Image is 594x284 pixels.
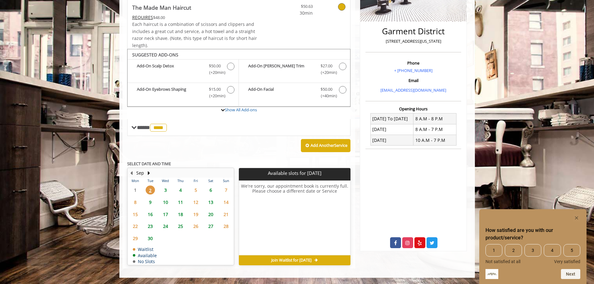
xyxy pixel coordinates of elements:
th: Sat [203,178,218,184]
span: 30 [146,234,155,243]
td: Select day13 [203,196,218,208]
td: Select day26 [188,220,203,232]
td: [DATE] [370,124,413,135]
span: 18 [176,210,185,219]
b: Add Another Service [311,142,347,148]
td: Select day11 [173,196,188,208]
h3: Opening Hours [365,107,461,111]
div: How satisfied are you with our product/service? Select an option from 1 to 5, with 1 being Not sa... [485,214,580,279]
th: Sun [218,178,234,184]
span: 9 [146,198,155,207]
label: Add-On Facial [242,86,347,101]
b: Add-On Scalp Detox [137,63,203,76]
td: Available [133,253,157,258]
td: Select day2 [143,184,158,196]
span: 13 [206,198,215,207]
span: 15 [131,210,140,219]
span: 21 [221,210,231,219]
span: 8 [131,198,140,207]
td: [DATE] [370,135,413,146]
th: Fri [188,178,203,184]
span: 17 [161,210,170,219]
span: 12 [191,198,200,207]
span: (+20min ) [317,69,336,76]
span: 19 [191,210,200,219]
span: 2 [146,185,155,195]
td: Select day18 [173,208,188,220]
span: 20 [206,210,215,219]
span: (+20min ) [205,93,224,99]
span: 24 [161,222,170,231]
span: 26 [191,222,200,231]
th: Thu [173,178,188,184]
td: 10 A.M - 7 P.M [413,135,456,146]
span: 6 [206,185,215,195]
span: 30min [276,10,313,17]
span: (+20min ) [205,69,224,76]
b: Add-On Eyebrows Shaping [137,86,203,99]
span: 11 [176,198,185,207]
th: Mon [128,178,143,184]
td: Select day8 [128,196,143,208]
div: The Made Man Haircut Add-onS [127,49,351,107]
span: 22 [131,222,140,231]
button: Next question [561,269,580,279]
button: Hide survey [573,214,580,222]
span: 10 [161,198,170,207]
td: Select day21 [218,208,234,220]
button: Sep [136,170,144,176]
td: Select day17 [158,208,173,220]
td: Select day9 [143,196,158,208]
td: Waitlist [133,247,157,252]
td: Select day27 [203,220,218,232]
td: Select day22 [128,220,143,232]
td: Select day28 [218,220,234,232]
td: Select day23 [143,220,158,232]
div: $48.00 [132,14,258,21]
td: Select day30 [143,232,158,244]
span: 23 [146,222,155,231]
h3: Phone [367,61,460,65]
td: Select day24 [158,220,173,232]
span: 16 [146,210,155,219]
td: Select day16 [143,208,158,220]
b: SELECT DATE AND TIME [127,161,171,166]
span: 5 [191,185,200,195]
span: 3 [161,185,170,195]
button: Previous Month [129,170,134,176]
td: Select day10 [158,196,173,208]
td: Select day4 [173,184,188,196]
td: [DATE] To [DATE] [370,113,413,124]
span: 5 [563,244,580,257]
th: Tue [143,178,158,184]
span: 27 [206,222,215,231]
span: 14 [221,198,231,207]
h3: Email [367,78,460,83]
p: [STREET_ADDRESS][US_STATE] [367,38,460,45]
b: Add-On [PERSON_NAME] Trim [248,63,314,76]
th: Wed [158,178,173,184]
label: Add-On Eyebrows Shaping [131,86,235,101]
p: Available slots for [DATE] [241,171,348,176]
td: Select day6 [203,184,218,196]
span: This service needs some Advance to be paid before we block your appointment [132,14,153,20]
span: $50.00 [321,86,332,93]
td: Select day12 [188,196,203,208]
span: 1 [485,244,502,257]
h2: Garment District [367,27,460,36]
span: 4 [544,244,561,257]
span: Very satisfied [554,259,580,264]
span: (+40min ) [317,93,336,99]
td: Select day15 [128,208,143,220]
button: Add AnotherService [301,139,350,152]
td: Select day20 [203,208,218,220]
span: 29 [131,234,140,243]
td: Select day3 [158,184,173,196]
td: 8 A.M - 8 P.M [413,113,456,124]
label: Add-On Beard Trim [242,63,347,77]
span: $15.00 [209,86,221,93]
span: 4 [176,185,185,195]
span: $27.00 [321,63,332,69]
td: Select day5 [188,184,203,196]
span: 3 [524,244,541,257]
